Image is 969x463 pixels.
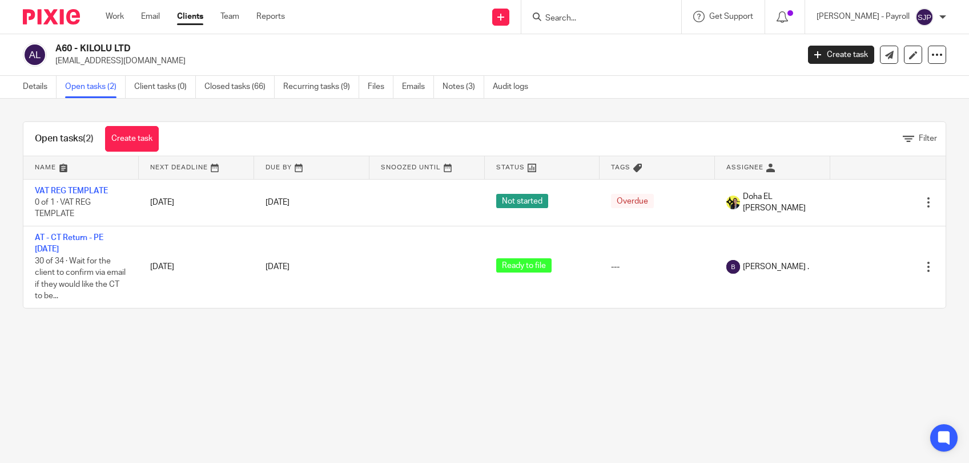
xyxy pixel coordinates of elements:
[496,258,552,273] span: Ready to file
[35,198,91,218] span: 0 of 1 · VAT REG TEMPLATE
[55,55,791,67] p: [EMAIL_ADDRESS][DOMAIN_NAME]
[919,135,937,143] span: Filter
[915,8,934,26] img: svg%3E
[402,76,434,98] a: Emails
[65,76,126,98] a: Open tasks (2)
[544,14,647,24] input: Search
[443,76,484,98] a: Notes (3)
[726,196,740,209] img: Doha-Starbridge.jpg
[23,43,47,67] img: svg%3E
[266,198,290,206] span: [DATE]
[808,46,874,64] a: Create task
[23,9,80,25] img: Pixie
[726,260,740,274] img: svg%3E
[283,76,359,98] a: Recurring tasks (9)
[743,261,809,273] span: [PERSON_NAME] .
[35,133,94,145] h1: Open tasks
[35,234,103,253] a: AT - CT Return - PE [DATE]
[141,11,160,22] a: Email
[496,164,525,170] span: Status
[611,164,630,170] span: Tags
[493,76,537,98] a: Audit logs
[496,194,548,208] span: Not started
[83,134,94,143] span: (2)
[611,194,654,208] span: Overdue
[381,164,441,170] span: Snoozed Until
[256,11,285,22] a: Reports
[743,191,819,214] span: Doha EL [PERSON_NAME]
[177,11,203,22] a: Clients
[368,76,393,98] a: Files
[106,11,124,22] a: Work
[105,126,159,152] a: Create task
[23,76,57,98] a: Details
[134,76,196,98] a: Client tasks (0)
[35,257,126,300] span: 30 of 34 · Wait for the client to confirm via email if they would like the CT to be...
[55,43,644,55] h2: A60 - KILOLU LTD
[611,261,703,273] div: ---
[266,263,290,271] span: [DATE]
[220,11,239,22] a: Team
[139,179,254,226] td: [DATE]
[204,76,275,98] a: Closed tasks (66)
[35,187,108,195] a: VAT REG TEMPLATE
[709,13,753,21] span: Get Support
[139,226,254,307] td: [DATE]
[817,11,910,22] p: [PERSON_NAME] - Payroll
